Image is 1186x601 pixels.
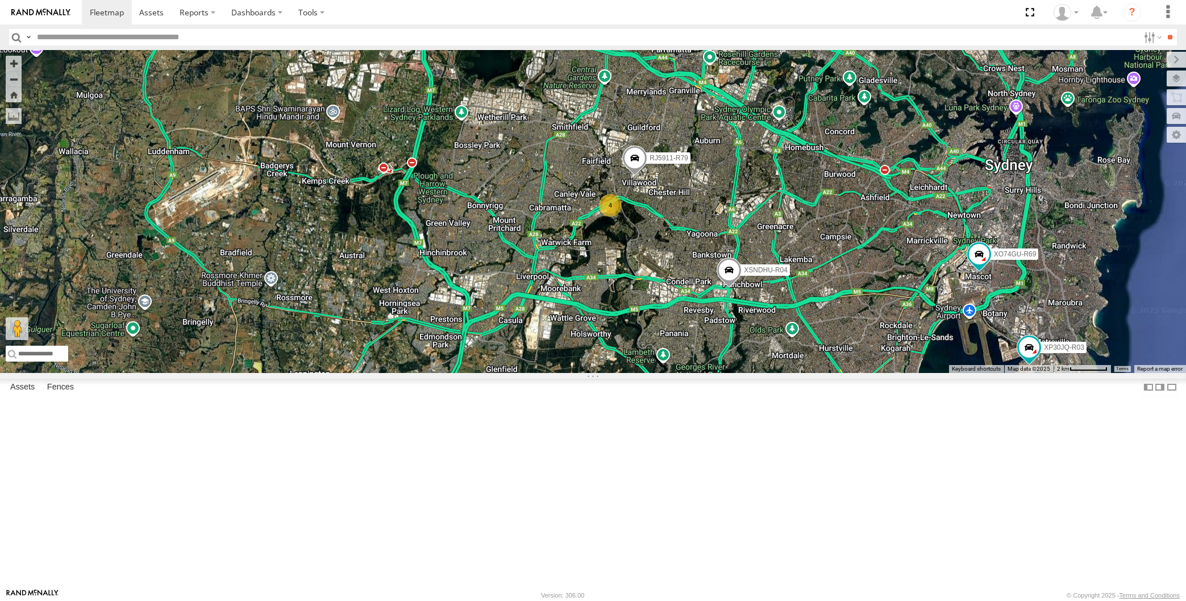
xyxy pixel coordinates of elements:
a: Terms and Conditions [1120,592,1180,599]
i: ? [1123,3,1141,22]
a: Report a map error [1137,366,1183,372]
label: Search Filter Options [1139,29,1164,45]
button: Zoom out [6,71,22,87]
button: Drag Pegman onto the map to open Street View [6,317,28,340]
span: Map data ©2025 [1008,366,1050,372]
label: Search Query [24,29,33,45]
label: Fences [41,379,80,395]
div: © Copyright 2025 - [1067,592,1180,599]
a: Terms [1117,367,1129,371]
div: Quang MAC [1050,4,1083,21]
button: Zoom in [6,56,22,71]
div: Version: 306.00 [541,592,584,599]
div: 4 [599,194,622,217]
img: rand-logo.svg [11,9,70,16]
label: Assets [5,379,40,395]
span: XSNDHU-R04 [744,266,788,274]
button: Keyboard shortcuts [952,365,1001,373]
label: Hide Summary Table [1166,379,1177,395]
span: 2 km [1057,366,1070,372]
label: Map Settings [1167,127,1186,143]
a: Visit our Website [6,590,59,601]
button: Zoom Home [6,87,22,102]
button: Map Scale: 2 km per 63 pixels [1054,365,1111,373]
label: Measure [6,108,22,124]
span: RJ5911-R79 [650,155,688,163]
label: Dock Summary Table to the Left [1143,379,1154,395]
label: Dock Summary Table to the Right [1154,379,1166,395]
span: XP30JQ-R03 [1044,343,1084,351]
span: XO74GU-R69 [993,250,1036,258]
